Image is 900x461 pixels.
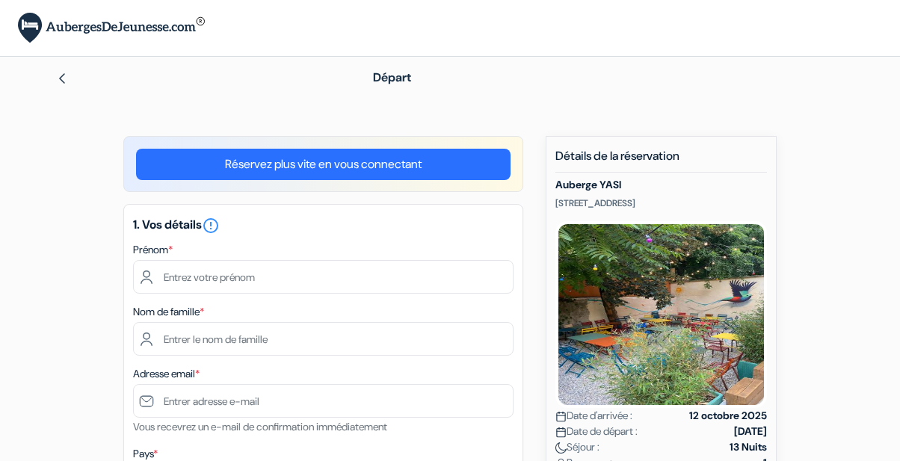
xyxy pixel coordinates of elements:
[133,366,200,382] label: Adresse email
[555,427,567,438] img: calendar.svg
[555,408,632,424] span: Date d'arrivée :
[555,424,638,439] span: Date de départ :
[56,72,68,84] img: left_arrow.svg
[133,420,387,433] small: Vous recevrez un e-mail de confirmation immédiatement
[555,439,600,455] span: Séjour :
[555,411,567,422] img: calendar.svg
[133,260,514,294] input: Entrez votre prénom
[555,442,567,454] img: moon.svg
[133,384,514,418] input: Entrer adresse e-mail
[133,242,173,258] label: Prénom
[202,217,220,235] i: error_outline
[136,149,511,180] a: Réservez plus vite en vous connectant
[133,322,514,356] input: Entrer le nom de famille
[555,149,767,173] h5: Détails de la réservation
[555,179,767,191] h5: Auberge YASI
[373,69,411,85] span: Départ
[730,439,767,455] strong: 13 Nuits
[133,304,204,320] label: Nom de famille
[689,408,767,424] strong: 12 octobre 2025
[133,217,514,235] h5: 1. Vos détails
[734,424,767,439] strong: [DATE]
[202,217,220,232] a: error_outline
[18,13,205,43] img: AubergesDeJeunesse.com
[555,197,767,209] p: [STREET_ADDRESS]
